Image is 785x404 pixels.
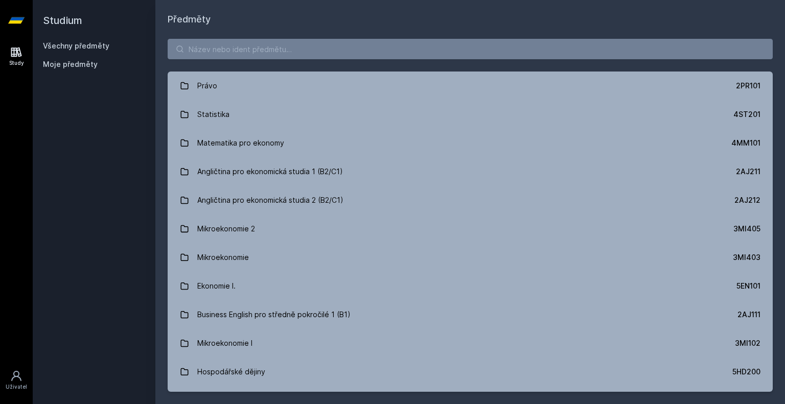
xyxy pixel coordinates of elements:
[168,329,773,358] a: Mikroekonomie I 3MI102
[168,300,773,329] a: Business English pro středně pokročilé 1 (B1) 2AJ111
[197,362,265,382] div: Hospodářské dějiny
[168,358,773,386] a: Hospodářské dějiny 5HD200
[197,161,343,182] div: Angličtina pro ekonomická studia 1 (B2/C1)
[733,224,760,234] div: 3MI405
[2,41,31,72] a: Study
[2,365,31,396] a: Uživatel
[197,190,343,210] div: Angličtina pro ekonomická studia 2 (B2/C1)
[168,186,773,215] a: Angličtina pro ekonomická studia 2 (B2/C1) 2AJ212
[168,157,773,186] a: Angličtina pro ekonomická studia 1 (B2/C1) 2AJ211
[733,109,760,120] div: 4ST201
[197,247,249,268] div: Mikroekonomie
[733,252,760,263] div: 3MI403
[197,304,351,325] div: Business English pro středně pokročilé 1 (B1)
[735,338,760,348] div: 3MI102
[6,383,27,391] div: Uživatel
[197,219,255,239] div: Mikroekonomie 2
[197,276,236,296] div: Ekonomie I.
[737,310,760,320] div: 2AJ111
[736,81,760,91] div: 2PR101
[197,76,217,96] div: Právo
[168,272,773,300] a: Ekonomie I. 5EN101
[197,333,252,353] div: Mikroekonomie I
[9,59,24,67] div: Study
[734,195,760,205] div: 2AJ212
[731,138,760,148] div: 4MM101
[43,59,98,69] span: Moje předměty
[168,100,773,129] a: Statistika 4ST201
[168,72,773,100] a: Právo 2PR101
[168,243,773,272] a: Mikroekonomie 3MI403
[168,39,773,59] input: Název nebo ident předmětu…
[43,41,109,50] a: Všechny předměty
[736,281,760,291] div: 5EN101
[197,104,229,125] div: Statistika
[732,367,760,377] div: 5HD200
[736,167,760,177] div: 2AJ211
[168,12,773,27] h1: Předměty
[197,133,284,153] div: Matematika pro ekonomy
[168,215,773,243] a: Mikroekonomie 2 3MI405
[168,129,773,157] a: Matematika pro ekonomy 4MM101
